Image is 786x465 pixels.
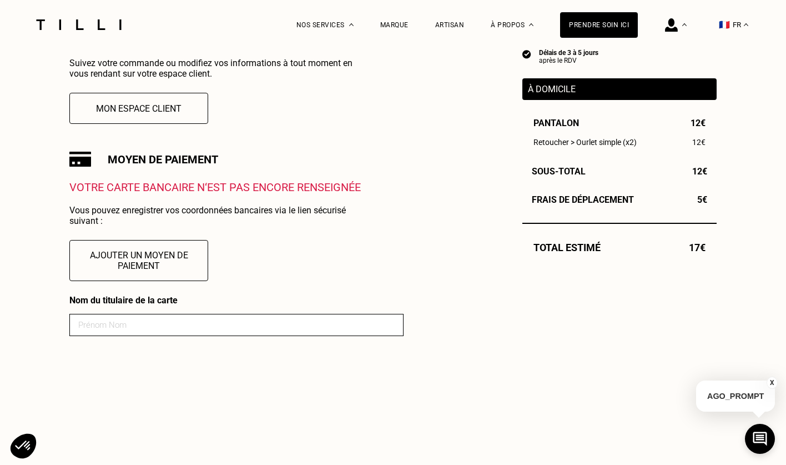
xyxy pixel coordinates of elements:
span: 17€ [689,242,706,253]
img: Carte bancaire [69,152,91,167]
img: icône connexion [665,18,678,32]
img: icon list info [522,49,531,59]
button: X [767,377,778,389]
div: après le RDV [539,57,598,64]
span: Pantalon [533,118,579,128]
p: Vous pouvez enregistrer vos coordonnées bancaires via le lien sécurisé suivant : [69,205,365,226]
p: AGO_PROMPT [696,381,775,412]
p: Nom du titulaire de la carte [69,295,404,306]
a: Artisan [435,21,465,29]
p: À domicile [528,84,711,94]
img: Menu déroulant [349,23,354,26]
input: Prénom Nom [69,314,404,336]
div: Délais de 3 à 5 jours [539,49,598,57]
img: menu déroulant [744,23,748,26]
div: Total estimé [522,242,717,253]
span: Retoucher > Ourlet simple (x2) [533,138,637,147]
h3: Moyen de paiement [108,153,218,166]
button: Ajouter un moyen de paiement [69,240,208,281]
p: Votre carte bancaire n‘est pas encore renseignée [69,181,404,194]
img: Menu déroulant [682,23,687,26]
img: Logo du service de couturière Tilli [32,19,125,30]
span: 12€ [692,138,706,147]
span: 12€ [691,118,706,128]
div: Frais de déplacement [522,194,717,205]
div: Sous-Total [522,166,717,177]
a: Marque [380,21,409,29]
a: Prendre soin ici [560,12,638,38]
button: Mon espace client [69,93,208,124]
span: 12€ [692,166,707,177]
span: 🇫🇷 [719,19,730,30]
p: Suivez votre commande ou modifiez vos informations à tout moment en vous rendant sur votre espace... [69,58,365,79]
span: 5€ [697,194,707,205]
img: Menu déroulant à propos [529,23,533,26]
